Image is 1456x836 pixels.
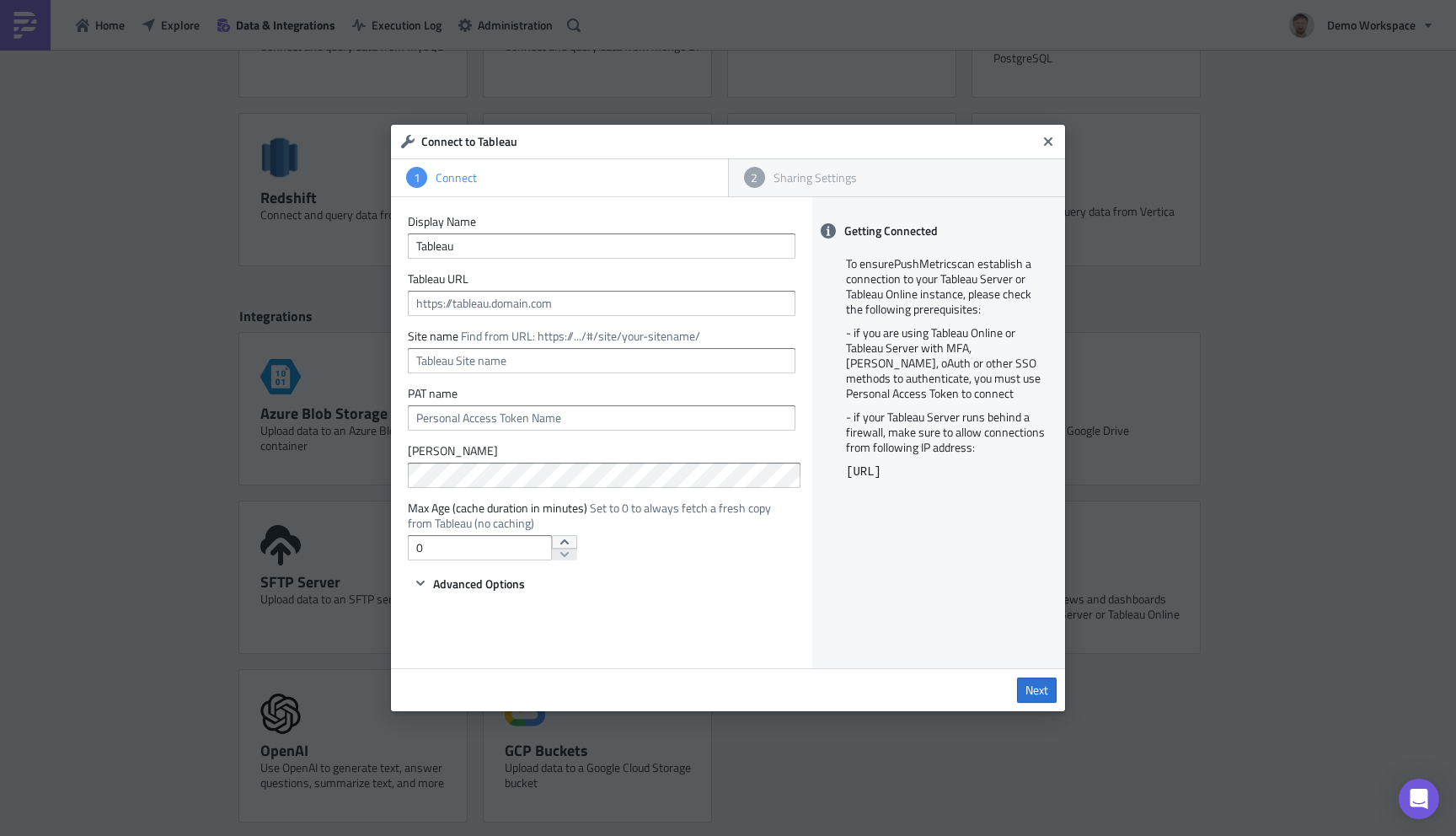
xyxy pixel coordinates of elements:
[408,499,771,532] span: Set to 0 to always fetch a fresh copy from Tableau (no caching)
[744,167,765,188] div: 2
[552,535,577,549] button: increment
[408,443,795,458] label: [PERSON_NAME]
[433,575,525,592] span: Advanced Options
[408,535,552,560] input: Enter a number...
[406,167,427,188] div: 1
[1036,129,1061,154] button: Close
[427,170,713,185] div: Connect
[842,496,1052,648] iframe: How To Connect Tableau with PushMetrics
[846,410,1048,455] p: - if your Tableau Server runs behind a firewall, make sure to allow connections from following IP...
[552,548,577,561] button: decrement
[408,405,795,431] input: Personal Access Token Name
[408,573,531,593] button: Advanced Options
[812,214,1065,248] div: Getting Connected
[846,465,881,479] code: [URL]
[408,386,795,401] label: PAT name
[1025,683,1048,698] span: Next
[1399,779,1439,819] div: Open Intercom Messenger
[846,256,1048,317] p: To ensure PushMetrics can establish a connection to your Tableau Server or Tableau Online instanc...
[408,348,795,373] input: Tableau Site name
[408,501,795,531] label: Max Age (cache duration in minutes)
[765,170,1051,185] div: Sharing Settings
[408,291,795,316] input: https://tableau.domain.com
[461,327,700,345] span: Find from URL: https://.../#/site/your-sitename/
[408,214,795,229] label: Display Name
[408,329,795,344] label: Site name
[846,325,1048,401] p: - if you are using Tableau Online or Tableau Server with MFA, [PERSON_NAME], oAuth or other SSO m...
[421,134,1036,149] h6: Connect to Tableau
[408,233,795,259] input: Give it a name
[408,271,795,287] label: Tableau URL
[1017,678,1057,703] a: Next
